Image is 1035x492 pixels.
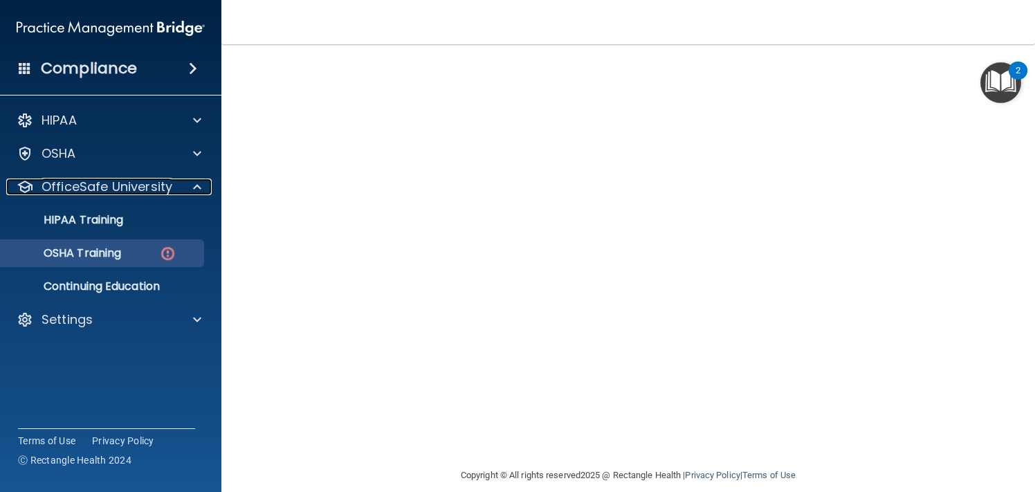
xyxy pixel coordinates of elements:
[42,311,93,328] p: Settings
[1016,71,1020,89] div: 2
[17,311,201,328] a: Settings
[42,145,76,162] p: OSHA
[966,417,1018,469] iframe: Drift Widget Chat Controller
[9,280,198,293] p: Continuing Education
[9,246,121,260] p: OSHA Training
[17,145,201,162] a: OSHA
[18,453,131,467] span: Ⓒ Rectangle Health 2024
[17,15,205,42] img: PMB logo
[17,179,201,195] a: OfficeSafe University
[159,245,176,262] img: danger-circle.6113f641.png
[41,59,137,78] h4: Compliance
[18,434,75,448] a: Terms of Use
[685,470,740,480] a: Privacy Policy
[742,470,796,480] a: Terms of Use
[17,112,201,129] a: HIPAA
[42,179,172,195] p: OfficeSafe University
[980,62,1021,103] button: Open Resource Center, 2 new notifications
[92,434,154,448] a: Privacy Policy
[9,213,123,227] p: HIPAA Training
[42,112,77,129] p: HIPAA
[259,22,951,448] iframe: infection-control-training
